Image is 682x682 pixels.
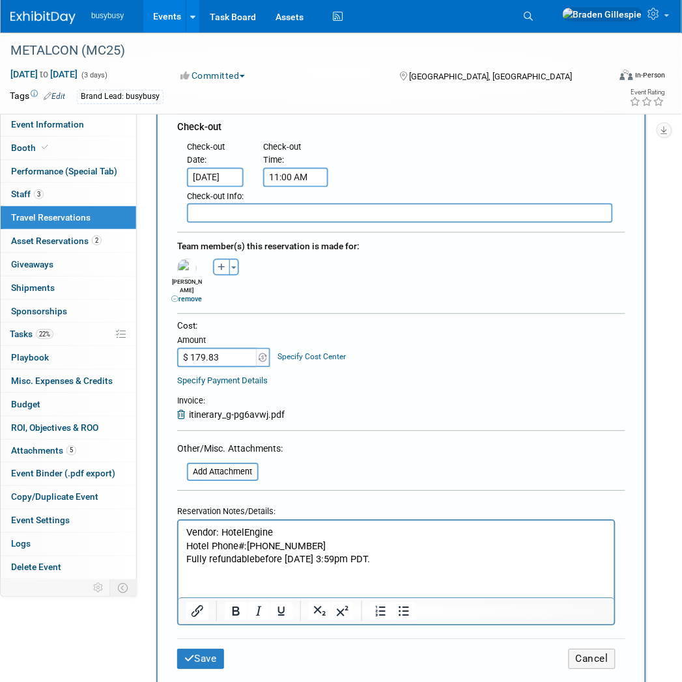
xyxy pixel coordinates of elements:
[92,236,102,245] span: 2
[80,71,107,79] span: (3 days)
[38,69,50,79] span: to
[11,119,84,130] span: Event Information
[1,160,136,183] a: Performance (Special Tab)
[1,300,136,323] a: Sponsorships
[562,7,643,21] img: Braden Gillespie
[44,92,65,101] a: Edit
[177,500,616,519] div: Reservation Notes/Details:
[177,320,625,333] div: Cost:
[11,352,49,362] span: Playbook
[34,189,44,199] span: 3
[1,556,136,579] a: Delete Event
[11,282,55,293] span: Shipments
[177,69,250,82] button: Committed
[11,212,91,223] span: Travel Reservations
[177,396,285,409] div: Invoice:
[1,416,136,439] a: ROI, Objectives & ROO
[110,580,137,597] td: Toggle Event Tabs
[66,446,76,456] span: 5
[309,603,331,621] button: Subscript
[36,329,53,339] span: 22%
[278,353,347,362] a: Specify Cost Center
[569,649,616,670] button: Cancel
[11,562,61,573] span: Delete Event
[189,410,285,420] span: itinerary_g-pg6avwj.pdf
[178,521,614,598] iframe: Rich Text Area
[187,143,225,166] span: Check-out Date
[11,399,40,409] span: Budget
[1,463,136,485] a: Event Binder (.pdf export)
[177,376,268,386] a: Specify Payment Details
[1,486,136,509] a: Copy/Duplicate Event
[635,70,666,80] div: In-Person
[393,603,415,621] button: Bullet list
[1,137,136,159] a: Booth
[11,539,31,549] span: Logs
[263,143,301,166] small: :
[10,329,53,339] span: Tasks
[565,68,666,87] div: Event Format
[6,39,601,62] div: METALCON (MC25)
[1,393,136,416] a: Budget
[10,89,65,104] td: Tags
[177,410,189,420] a: Remove Attachment
[11,259,53,269] span: Giveaways
[11,375,113,386] span: Misc. Expenses & Credits
[91,11,124,20] span: busybusy
[1,346,136,369] a: Playbook
[11,422,98,433] span: ROI, Objectives & ROO
[1,440,136,463] a: Attachments5
[370,603,392,621] button: Numbered list
[177,235,625,256] div: Team member(s) this reservation is made for:
[10,11,76,24] img: ExhibitDay
[270,603,292,621] button: Underline
[11,236,102,246] span: Asset Reservations
[11,189,44,199] span: Staff
[1,277,136,299] a: Shipments
[630,89,665,96] div: Event Rating
[225,603,247,621] button: Bold
[1,230,136,252] a: Asset Reservations2
[177,122,221,133] span: Check-out
[263,143,301,166] span: Check-out Time
[1,253,136,276] a: Giveaways
[1,533,136,556] a: Logs
[187,192,244,202] small: :
[187,192,242,202] span: Check-out Info
[11,446,76,456] span: Attachments
[1,206,136,229] a: Travel Reservations
[11,515,70,526] span: Event Settings
[11,492,98,502] span: Copy/Duplicate Event
[1,370,136,392] a: Misc. Expenses & Credits
[10,68,78,80] span: [DATE] [DATE]
[1,113,136,136] a: Event Information
[11,306,67,316] span: Sponsorships
[409,72,572,81] span: [GEOGRAPHIC_DATA], [GEOGRAPHIC_DATA]
[620,70,633,80] img: Format-Inperson.png
[11,166,117,176] span: Performance (Special Tab)
[171,295,202,304] a: remove
[87,580,110,597] td: Personalize Event Tab Strip
[77,90,163,103] div: Brand Lead: busybusy
[11,469,115,479] span: Event Binder (.pdf export)
[1,510,136,532] a: Event Settings
[187,143,225,166] small: :
[1,323,136,346] a: Tasks22%
[186,603,208,621] button: Insert/edit link
[248,603,270,621] button: Italic
[1,183,136,206] a: Staff3
[42,144,48,151] i: Booth reservation complete
[332,603,354,621] button: Superscript
[177,335,272,348] div: Amount
[177,443,283,459] div: Other/Misc. Attachments:
[177,649,224,670] button: Save
[11,143,51,153] span: Booth
[171,279,203,305] div: [PERSON_NAME]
